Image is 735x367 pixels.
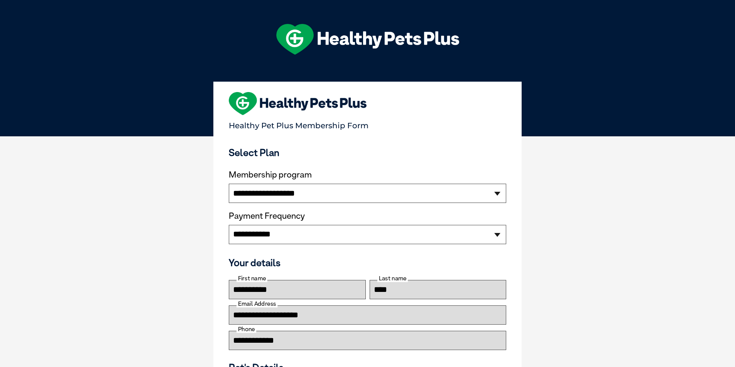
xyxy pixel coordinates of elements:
img: heart-shape-hpp-logo-large.png [229,92,367,115]
h3: Select Plan [229,147,506,158]
label: Payment Frequency [229,211,305,221]
h3: Your details [229,257,506,268]
img: hpp-logo-landscape-green-white.png [276,24,459,55]
label: First name [237,275,267,282]
label: Email Address [237,300,277,307]
label: Membership program [229,170,506,180]
p: Healthy Pet Plus Membership Form [229,117,506,130]
label: Phone [237,326,256,333]
label: Last name [377,275,408,282]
